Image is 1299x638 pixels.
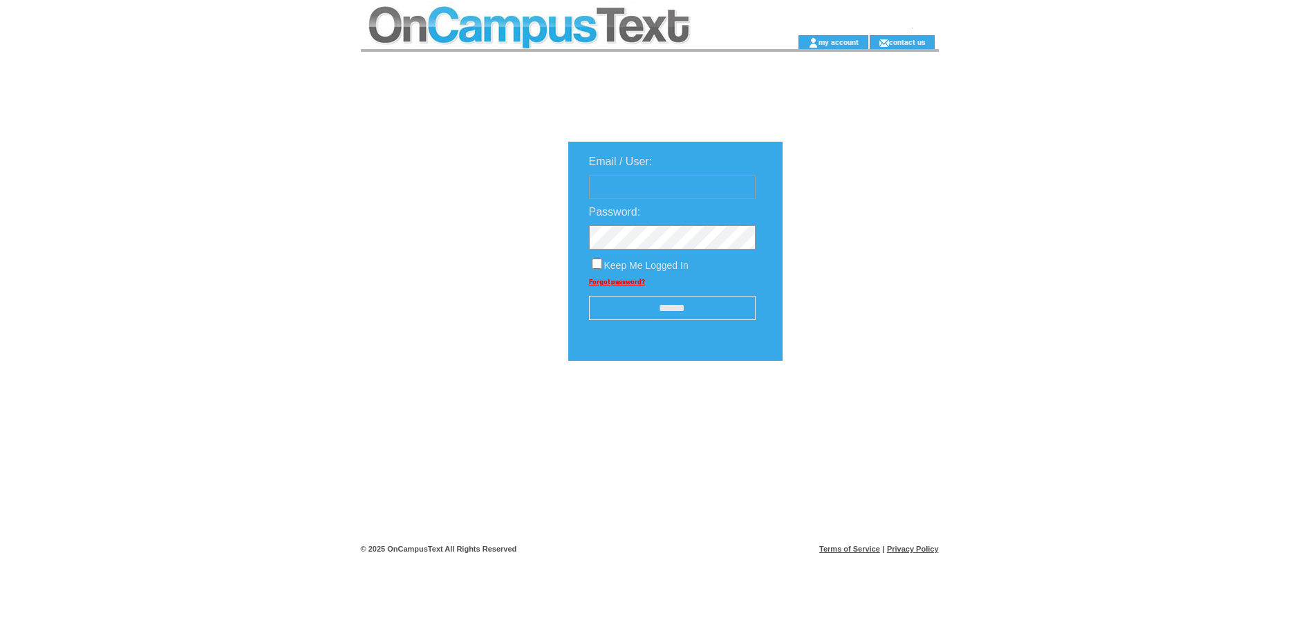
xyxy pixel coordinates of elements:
a: Privacy Policy [887,545,939,553]
img: contact_us_icon.gif [879,37,889,48]
img: account_icon.gif [808,37,819,48]
a: Forgot password? [589,278,645,285]
span: Email / User: [589,156,653,167]
span: | [882,545,884,553]
span: Keep Me Logged In [604,260,689,271]
span: Password: [589,206,641,218]
span: © 2025 OnCampusText All Rights Reserved [361,545,517,553]
a: contact us [889,37,926,46]
a: Terms of Service [819,545,880,553]
img: transparent.png [823,395,892,413]
a: my account [819,37,859,46]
